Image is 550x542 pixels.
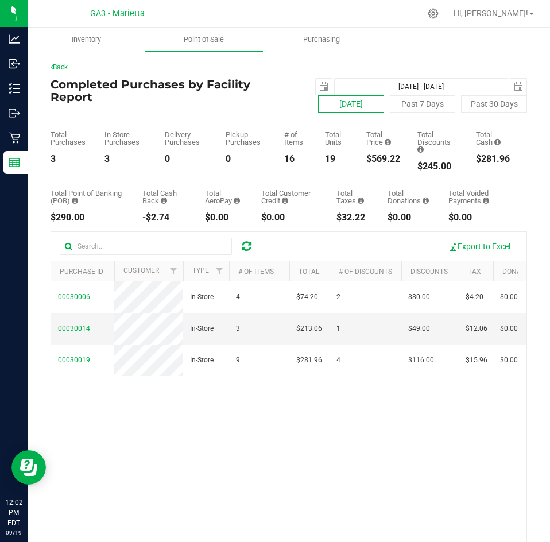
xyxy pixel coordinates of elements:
div: Total Customer Credit [261,189,319,204]
div: Total Cash Back [142,189,188,204]
span: $0.00 [500,292,518,303]
div: Manage settings [426,8,440,19]
span: $4.20 [466,292,483,303]
div: Total Units [325,131,349,146]
span: 4 [336,355,340,366]
div: Total Cash [476,131,510,146]
button: [DATE] [318,95,384,113]
p: 12:02 PM EDT [5,497,22,528]
span: In-Store [190,292,214,303]
span: $49.00 [408,323,430,334]
span: $15.96 [466,355,487,366]
iframe: Resource center [11,450,46,485]
i: Sum of all voided payment transaction amounts, excluding tips and transaction fees, for all purch... [483,197,489,204]
span: 9 [236,355,240,366]
p: 09/19 [5,528,22,537]
i: Sum of the total taxes for all purchases in the date range. [358,197,364,204]
h4: Completed Purchases by Facility Report [51,78,289,103]
div: 0 [226,154,267,164]
span: $116.00 [408,355,434,366]
div: 19 [325,154,349,164]
i: Sum of all round-up-to-next-dollar total price adjustments for all purchases in the date range. [423,197,429,204]
span: $0.00 [500,355,518,366]
a: Purchase ID [60,268,103,276]
div: 3 [104,154,148,164]
a: Discounts [410,268,448,276]
a: Point of Sale [145,28,263,52]
div: Total Purchases [51,131,87,146]
div: Total Taxes [336,189,370,204]
div: Total Donations [388,189,431,204]
span: 3 [236,323,240,334]
inline-svg: Inventory [9,83,20,94]
div: $0.00 [448,213,510,222]
span: $74.20 [296,292,318,303]
i: Sum of the cash-back amounts from rounded-up electronic payments for all purchases in the date ra... [161,197,167,204]
a: # of Discounts [339,268,392,276]
a: Inventory [28,28,145,52]
div: Total Price [366,131,400,146]
div: Total AeroPay [205,189,244,204]
div: 3 [51,154,87,164]
div: 0 [165,154,208,164]
a: Filter [210,261,229,281]
div: # of Items [284,131,308,146]
span: Purchasing [288,34,355,45]
div: 16 [284,154,308,164]
inline-svg: Reports [9,157,20,168]
a: Purchasing [263,28,381,52]
span: Inventory [56,34,117,45]
div: $32.22 [336,213,370,222]
i: Sum of the successful, non-voided cash payment transactions for all purchases in the date range. ... [494,138,501,146]
span: select [510,79,526,95]
span: 00030019 [58,356,90,364]
span: 00030006 [58,293,90,301]
div: In Store Purchases [104,131,148,146]
inline-svg: Outbound [9,107,20,119]
i: Sum of the successful, non-voided payments using account credit for all purchases in the date range. [282,197,288,204]
div: $0.00 [388,213,431,222]
div: Total Discounts [417,131,459,153]
div: $290.00 [51,213,125,222]
div: $0.00 [261,213,319,222]
a: Filter [164,261,183,281]
button: Export to Excel [441,237,518,256]
div: $569.22 [366,154,400,164]
a: Type [192,266,209,274]
span: Point of Sale [168,34,239,45]
div: $281.96 [476,154,510,164]
a: Total [299,268,319,276]
i: Sum of the successful, non-voided AeroPay payment transactions for all purchases in the date range. [234,197,240,204]
span: $80.00 [408,292,430,303]
div: $0.00 [205,213,244,222]
inline-svg: Analytics [9,33,20,45]
span: $213.06 [296,323,322,334]
span: $281.96 [296,355,322,366]
div: -$2.74 [142,213,188,222]
a: Donation [502,268,536,276]
span: 4 [236,292,240,303]
span: GA3 - Marietta [90,9,145,18]
div: $245.00 [417,162,459,171]
span: $12.06 [466,323,487,334]
span: select [316,79,332,95]
i: Sum of the total prices of all purchases in the date range. [385,138,391,146]
div: Total Voided Payments [448,189,510,204]
button: Past 7 Days [390,95,456,113]
inline-svg: Inbound [9,58,20,69]
span: Hi, [PERSON_NAME]! [454,9,528,18]
span: In-Store [190,323,214,334]
input: Search... [60,238,232,255]
span: $0.00 [500,323,518,334]
a: Customer [123,266,159,274]
span: 2 [336,292,340,303]
a: Tax [468,268,481,276]
i: Sum of the discount values applied to the all purchases in the date range. [417,146,424,153]
span: 1 [336,323,340,334]
div: Delivery Purchases [165,131,208,146]
button: Past 30 Days [461,95,527,113]
a: Back [51,63,68,71]
inline-svg: Retail [9,132,20,144]
a: # of Items [238,268,274,276]
div: Total Point of Banking (POB) [51,189,125,204]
